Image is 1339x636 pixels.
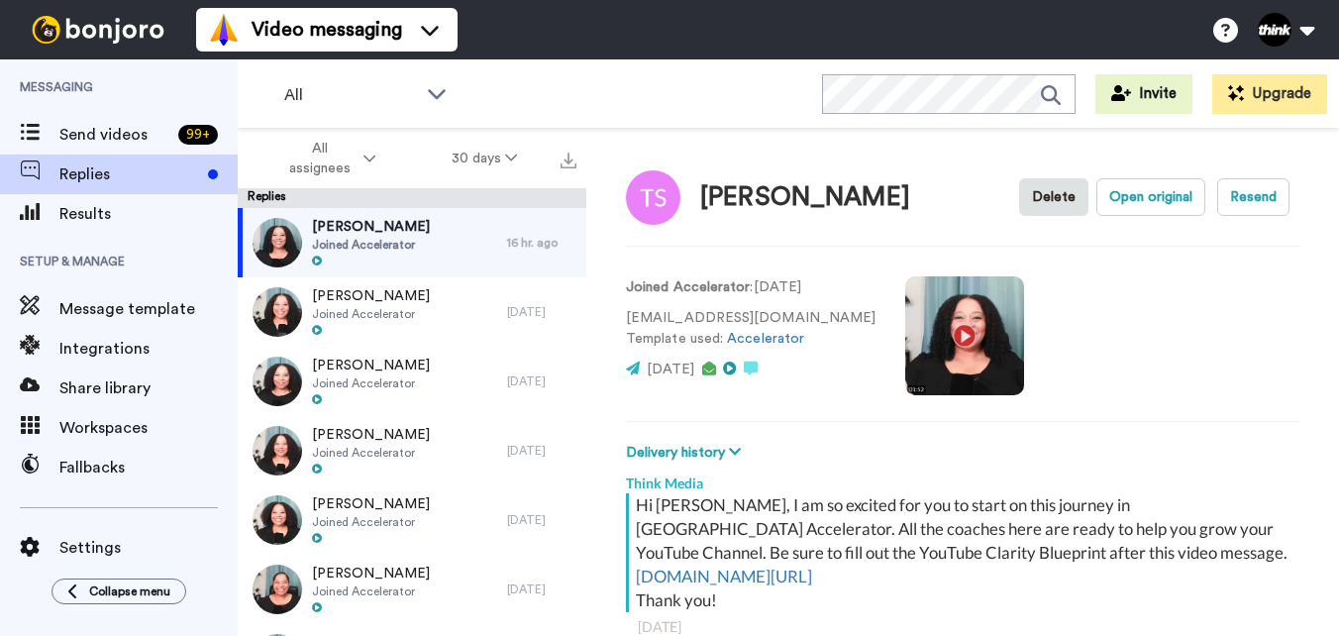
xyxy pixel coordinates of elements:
img: bj-logo-header-white.svg [24,16,172,44]
span: Workspaces [59,416,238,440]
a: [PERSON_NAME]Joined Accelerator[DATE] [238,555,586,624]
span: [PERSON_NAME] [312,494,430,514]
img: vm-color.svg [208,14,240,46]
span: Share library [59,376,238,400]
button: Resend [1217,178,1289,216]
p: [EMAIL_ADDRESS][DOMAIN_NAME] Template used: [626,308,875,350]
a: Accelerator [727,332,804,346]
a: [DOMAIN_NAME][URL] [636,566,812,586]
button: Upgrade [1212,74,1327,114]
button: 30 days [414,141,556,176]
div: [DATE] [507,304,576,320]
button: Invite [1095,74,1192,114]
div: [PERSON_NAME] [700,183,910,212]
a: [PERSON_NAME]Joined Accelerator16 hr. ago [238,208,586,277]
span: [PERSON_NAME] [312,286,430,306]
img: c00f59ad-26b4-43ba-adbe-24d2da1fc475-thumb.jpg [253,495,302,545]
img: export.svg [561,153,576,168]
span: [PERSON_NAME] [312,564,430,583]
span: Message template [59,297,238,321]
span: Results [59,202,238,226]
p: : [DATE] [626,277,875,298]
button: All assignees [242,131,414,186]
img: d30dcb55-ba2e-4af1-9d70-c2593d3bba0f-thumb.jpg [253,287,302,337]
span: Joined Accelerator [312,375,430,391]
img: fd6583ab-1204-4549-ade4-6adcafbcf269-thumb.jpg [253,218,302,267]
img: 4cce0a0e-67f1-4681-a0ee-ab7958f2d20b-thumb.jpg [253,357,302,406]
div: [DATE] [507,582,576,597]
div: Replies [238,188,586,208]
div: [DATE] [507,443,576,459]
span: Send videos [59,123,170,147]
span: [PERSON_NAME] [312,217,430,237]
span: All [284,83,417,107]
img: 9ce6c3d0-584f-4d87-83db-a9d923a85798-thumb.jpg [253,426,302,476]
div: 99 + [178,125,218,145]
span: Integrations [59,337,238,361]
strong: Joined Accelerator [626,280,750,294]
div: Think Media [626,464,1299,493]
button: Delete [1019,178,1088,216]
button: Export all results that match these filters now. [555,144,582,173]
button: Collapse menu [51,579,186,604]
span: Collapse menu [89,583,170,599]
a: [PERSON_NAME]Joined Accelerator[DATE] [238,416,586,485]
button: Open original [1096,178,1205,216]
div: Hi [PERSON_NAME], I am so excited for you to start on this journey in [GEOGRAPHIC_DATA] Accelerat... [636,493,1294,612]
span: Joined Accelerator [312,583,430,599]
button: Delivery history [626,442,747,464]
span: Fallbacks [59,456,238,479]
span: Replies [59,162,200,186]
a: [PERSON_NAME]Joined Accelerator[DATE] [238,485,586,555]
img: 5f07fbfb-26ab-4149-bafb-29a5ba383756-thumb.jpg [253,565,302,614]
a: [PERSON_NAME]Joined Accelerator[DATE] [238,347,586,416]
a: [PERSON_NAME]Joined Accelerator[DATE] [238,277,586,347]
span: Joined Accelerator [312,306,430,322]
span: Joined Accelerator [312,237,430,253]
span: Settings [59,536,238,560]
span: Joined Accelerator [312,514,430,530]
img: Image of Tony Spore [626,170,680,225]
div: [DATE] [507,512,576,528]
div: [DATE] [507,373,576,389]
span: [DATE] [647,363,694,376]
span: [PERSON_NAME] [312,356,430,375]
span: All assignees [279,139,360,178]
div: 16 hr. ago [507,235,576,251]
span: Joined Accelerator [312,445,430,461]
span: Video messaging [252,16,402,44]
span: [PERSON_NAME] [312,425,430,445]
